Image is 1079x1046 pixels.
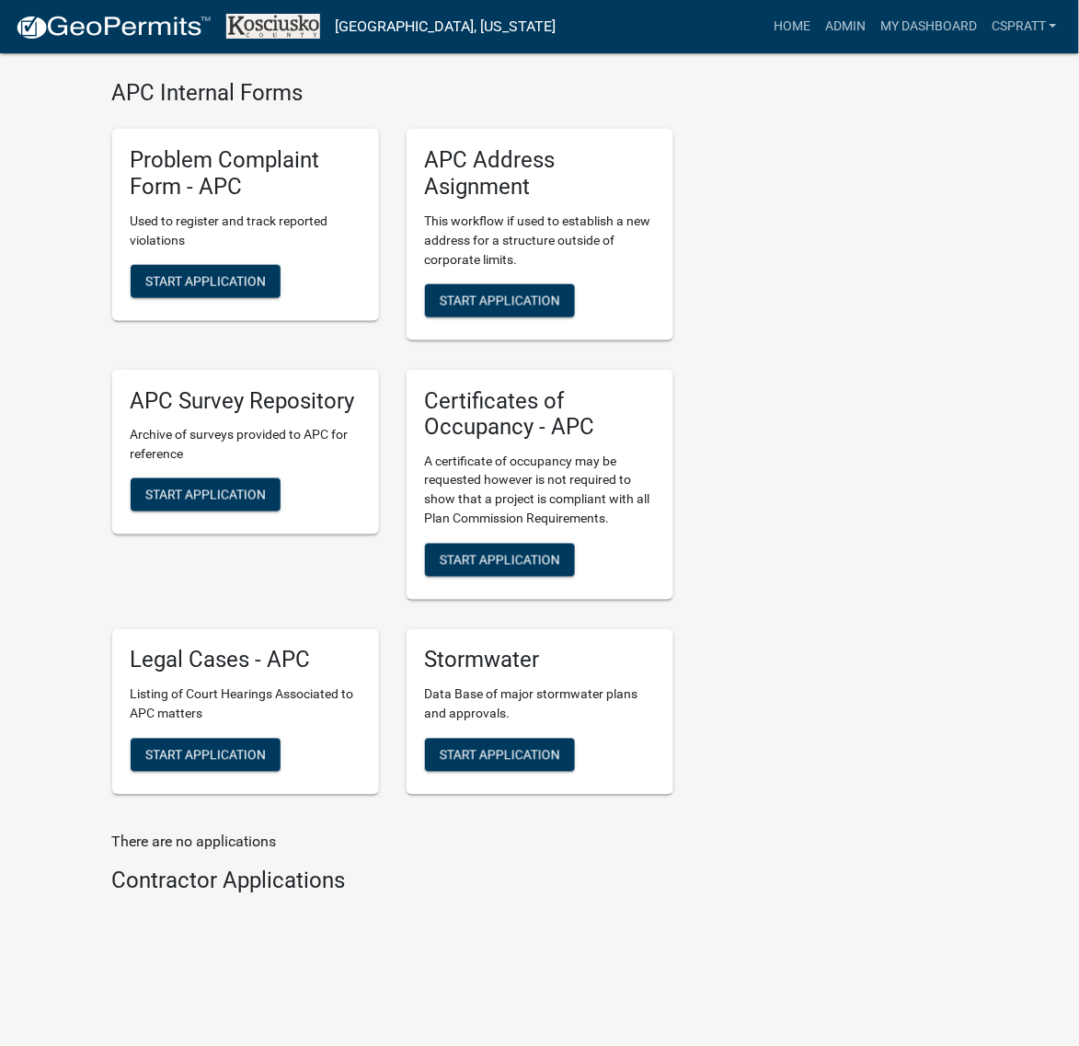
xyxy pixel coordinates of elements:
p: There are no applications [112,832,673,854]
span: Start Application [145,273,266,288]
a: cspratt [984,9,1064,44]
a: [GEOGRAPHIC_DATA], [US_STATE] [335,11,556,42]
p: Used to register and track reported violations [131,212,361,250]
p: This workflow if used to establish a new address for a structure outside of corporate limits. [425,212,655,270]
button: Start Application [131,739,281,772]
h5: Certificates of Occupancy - APC [425,388,655,442]
p: Data Base of major stormwater plans and approvals. [425,685,655,724]
button: Start Application [425,284,575,317]
wm-workflow-list-section: Contractor Applications [112,868,673,902]
button: Start Application [425,739,575,772]
button: Start Application [425,544,575,577]
img: Kosciusko County, Indiana [226,14,320,39]
p: A certificate of occupancy may be requested however is not required to show that a project is com... [425,452,655,529]
h4: Contractor Applications [112,868,673,895]
button: Start Application [131,478,281,512]
a: Admin [818,9,873,44]
span: Start Application [440,553,560,568]
button: Start Application [131,265,281,298]
p: Archive of surveys provided to APC for reference [131,425,361,464]
h5: Legal Cases - APC [131,648,361,674]
span: Start Application [145,488,266,502]
a: Home [766,9,818,44]
h5: Stormwater [425,648,655,674]
span: Start Application [440,747,560,762]
span: Start Application [440,293,560,307]
h5: APC Survey Repository [131,388,361,415]
h5: APC Address Asignment [425,147,655,201]
h5: Problem Complaint Form - APC [131,147,361,201]
a: My Dashboard [873,9,984,44]
span: Start Application [145,747,266,762]
h4: APC Internal Forms [112,80,673,107]
p: Listing of Court Hearings Associated to APC matters [131,685,361,724]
